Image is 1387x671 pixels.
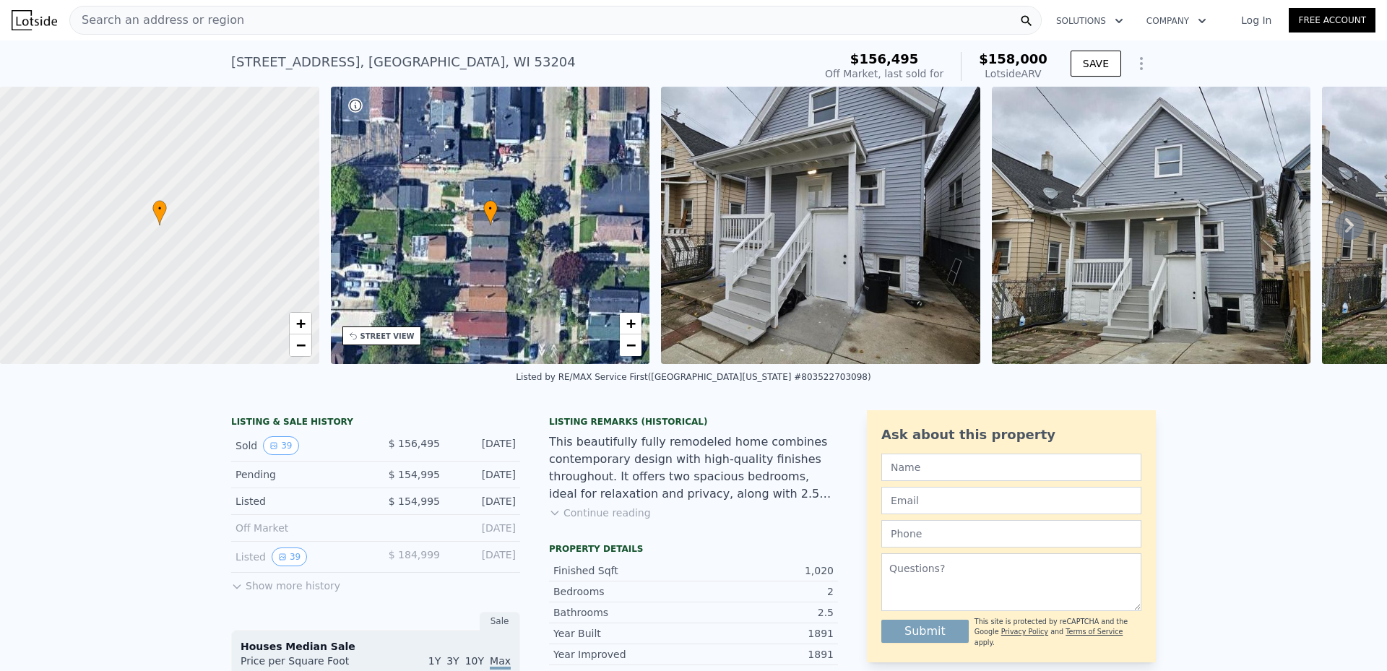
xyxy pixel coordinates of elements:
[549,433,838,503] div: This beautifully fully remodeled home combines contemporary design with high-quality finishes thr...
[553,563,693,578] div: Finished Sqft
[553,584,693,599] div: Bedrooms
[236,521,364,535] div: Off Market
[428,655,441,667] span: 1Y
[979,51,1047,66] span: $158,000
[693,647,834,662] div: 1891
[626,336,636,354] span: −
[881,620,969,643] button: Submit
[241,639,511,654] div: Houses Median Sale
[1135,8,1218,34] button: Company
[693,605,834,620] div: 2.5
[1224,13,1289,27] a: Log In
[290,334,311,356] a: Zoom out
[553,647,693,662] div: Year Improved
[1001,628,1048,636] a: Privacy Policy
[231,52,576,72] div: [STREET_ADDRESS] , [GEOGRAPHIC_DATA] , WI 53204
[1045,8,1135,34] button: Solutions
[1127,49,1156,78] button: Show Options
[446,655,459,667] span: 3Y
[389,549,440,560] span: $ 184,999
[236,494,364,508] div: Listed
[1289,8,1375,33] a: Free Account
[236,436,364,455] div: Sold
[389,438,440,449] span: $ 156,495
[152,202,167,215] span: •
[483,200,498,225] div: •
[483,202,498,215] span: •
[295,336,305,354] span: −
[451,467,516,482] div: [DATE]
[1071,51,1121,77] button: SAVE
[881,425,1141,445] div: Ask about this property
[451,547,516,566] div: [DATE]
[620,313,641,334] a: Zoom in
[360,331,415,342] div: STREET VIEW
[389,495,440,507] span: $ 154,995
[549,543,838,555] div: Property details
[236,467,364,482] div: Pending
[850,51,919,66] span: $156,495
[881,454,1141,481] input: Name
[975,617,1141,648] div: This site is protected by reCAPTCHA and the Google and apply.
[272,547,307,566] button: View historical data
[516,372,870,382] div: Listed by RE/MAX Service First ([GEOGRAPHIC_DATA][US_STATE] #803522703098)
[992,87,1311,364] img: Sale: 128459712 Parcel: 100887965
[290,313,311,334] a: Zoom in
[979,66,1047,81] div: Lotside ARV
[825,66,943,81] div: Off Market, last sold for
[451,436,516,455] div: [DATE]
[12,10,57,30] img: Lotside
[549,416,838,428] div: Listing Remarks (Historical)
[295,314,305,332] span: +
[152,200,167,225] div: •
[451,521,516,535] div: [DATE]
[549,506,651,520] button: Continue reading
[480,612,520,631] div: Sale
[693,584,834,599] div: 2
[693,626,834,641] div: 1891
[231,416,520,430] div: LISTING & SALE HISTORY
[1066,628,1123,636] a: Terms of Service
[881,487,1141,514] input: Email
[881,520,1141,547] input: Phone
[465,655,484,667] span: 10Y
[693,563,834,578] div: 1,020
[231,573,340,593] button: Show more history
[553,626,693,641] div: Year Built
[553,605,693,620] div: Bathrooms
[389,469,440,480] span: $ 154,995
[620,334,641,356] a: Zoom out
[451,494,516,508] div: [DATE]
[263,436,298,455] button: View historical data
[661,87,980,364] img: Sale: 128459712 Parcel: 100887965
[70,12,244,29] span: Search an address or region
[626,314,636,332] span: +
[490,655,511,670] span: Max
[236,547,364,566] div: Listed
